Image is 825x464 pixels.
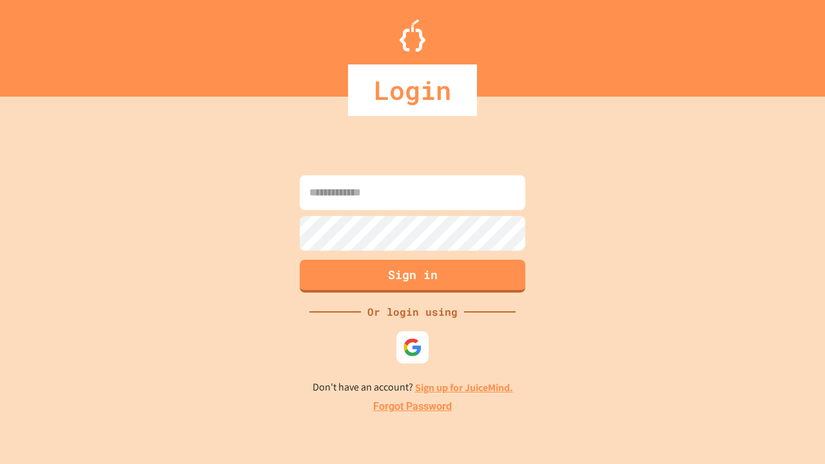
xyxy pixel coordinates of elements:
[771,412,812,451] iframe: chat widget
[348,64,477,116] div: Login
[415,381,513,394] a: Sign up for JuiceMind.
[361,304,464,320] div: Or login using
[373,399,452,414] a: Forgot Password
[300,260,525,293] button: Sign in
[400,19,425,52] img: Logo.svg
[403,338,422,357] img: google-icon.svg
[313,380,513,396] p: Don't have an account?
[718,356,812,411] iframe: chat widget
